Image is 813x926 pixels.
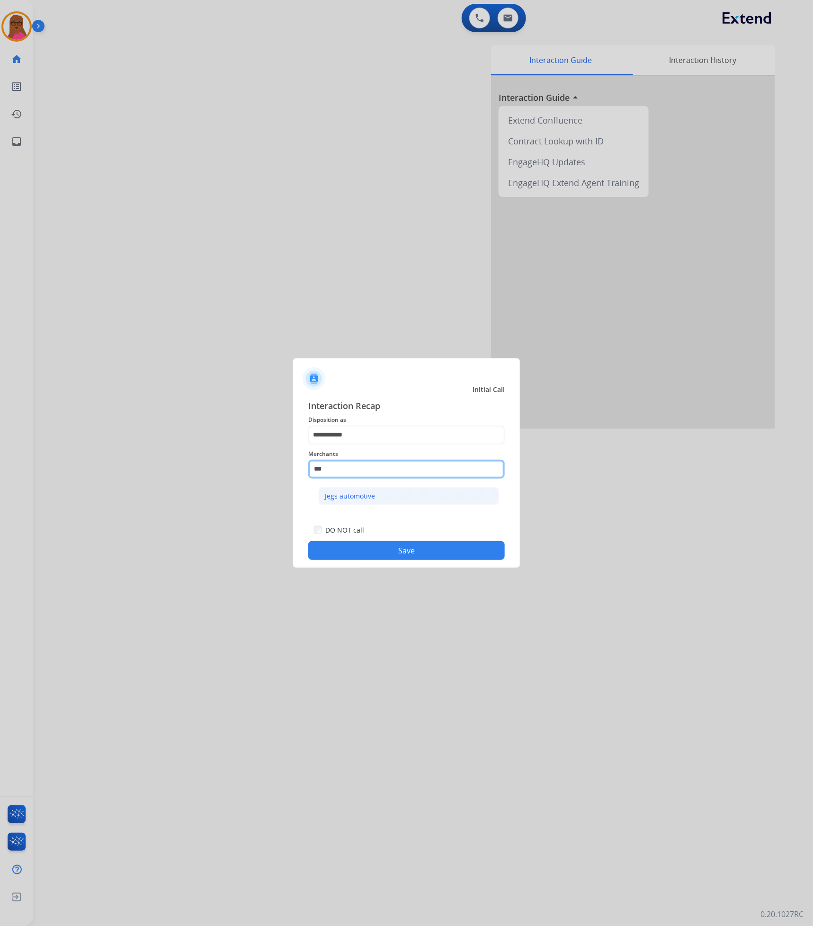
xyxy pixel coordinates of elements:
button: Save [308,541,505,560]
span: Initial Call [473,385,505,394]
span: Interaction Recap [308,399,505,414]
label: DO NOT call [325,525,364,535]
div: Jegs automotive [325,491,375,501]
img: contactIcon [303,367,325,390]
p: 0.20.1027RC [760,909,804,920]
span: Merchants [308,448,505,460]
span: Disposition as [308,414,505,426]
